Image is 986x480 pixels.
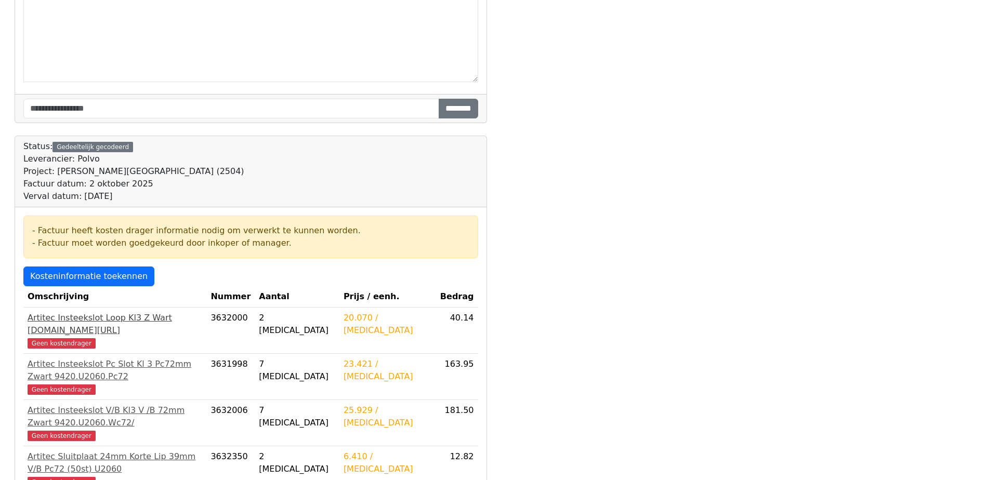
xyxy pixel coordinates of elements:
[32,224,469,237] div: - Factuur heeft kosten drager informatie nodig om verwerkt te kunnen worden.
[23,153,244,165] div: Leverancier: Polvo
[436,400,478,446] td: 181.50
[28,312,202,337] div: Artitec Insteekslot Loop Kl3 Z Wart [DOMAIN_NAME][URL]
[344,404,432,429] div: 25.929 / [MEDICAL_DATA]
[436,286,478,308] th: Bedrag
[339,286,436,308] th: Prijs / eenh.
[28,384,96,395] span: Geen kostendrager
[206,308,255,354] td: 3632000
[344,358,432,383] div: 23.421 / [MEDICAL_DATA]
[23,165,244,178] div: Project: [PERSON_NAME][GEOGRAPHIC_DATA] (2504)
[28,358,202,383] div: Artitec Insteekslot Pc Slot Kl 3 Pc72mm Zwart 9420.U2060.Pc72
[23,140,244,203] div: Status:
[28,404,202,442] a: Artitec Insteekslot V/B Kl3 V /B 72mm Zwart 9420.U2060.Wc72/Geen kostendrager
[259,312,335,337] div: 2 [MEDICAL_DATA]
[28,338,96,349] span: Geen kostendrager
[32,237,469,249] div: - Factuur moet worden goedgekeurd door inkoper of manager.
[206,286,255,308] th: Nummer
[23,266,154,286] a: Kosteninformatie toekennen
[255,286,339,308] th: Aantal
[206,400,255,446] td: 3632006
[344,450,432,475] div: 6.410 / [MEDICAL_DATA]
[28,358,202,395] a: Artitec Insteekslot Pc Slot Kl 3 Pc72mm Zwart 9420.U2060.Pc72Geen kostendrager
[28,431,96,441] span: Geen kostendrager
[259,358,335,383] div: 7 [MEDICAL_DATA]
[436,308,478,354] td: 40.14
[259,404,335,429] div: 7 [MEDICAL_DATA]
[23,286,206,308] th: Omschrijving
[23,190,244,203] div: Verval datum: [DATE]
[28,312,202,349] a: Artitec Insteekslot Loop Kl3 Z Wart [DOMAIN_NAME][URL]Geen kostendrager
[344,312,432,337] div: 20.070 / [MEDICAL_DATA]
[28,450,202,475] div: Artitec Sluitplaat 24mm Korte Lip 39mm V/B Pc72 (50st) U2060
[23,178,244,190] div: Factuur datum: 2 oktober 2025
[206,354,255,400] td: 3631998
[259,450,335,475] div: 2 [MEDICAL_DATA]
[436,354,478,400] td: 163.95
[52,142,133,152] div: Gedeeltelijk gecodeerd
[28,404,202,429] div: Artitec Insteekslot V/B Kl3 V /B 72mm Zwart 9420.U2060.Wc72/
